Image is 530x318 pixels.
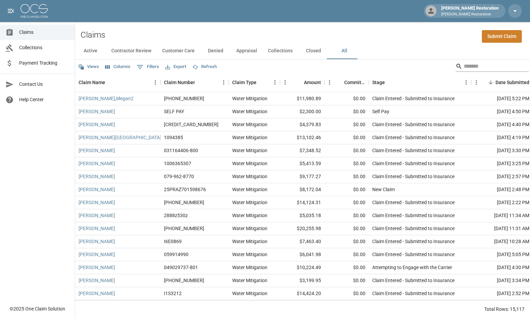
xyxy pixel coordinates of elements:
div: Water Mitigation [232,225,267,232]
div: Claim Entered - Submitted to Insurance [372,238,455,245]
div: Claim Type [232,73,256,92]
div: $2,300.00 [280,105,324,118]
div: 079-962-8770 [164,173,194,180]
div: I1S3212 [164,290,182,297]
h2: Claims [81,30,105,40]
div: $8,172.04 [280,183,324,196]
button: Appraisal [231,43,263,59]
div: $14,424.20 [280,287,324,300]
div: I6E0869 [164,238,182,245]
a: [PERSON_NAME] [79,173,115,180]
div: Claim Name [75,73,161,92]
div: $7,463.40 [280,235,324,248]
a: [PERSON_NAME] [79,290,115,297]
div: 01-009-151490 [164,277,204,284]
button: Sort [256,78,266,87]
button: Menu [461,77,471,88]
div: Claim Name [79,73,105,92]
div: $0.00 [324,274,369,287]
div: Water Mitigation [232,277,267,284]
div: $6,041.98 [280,248,324,261]
a: [PERSON_NAME] [79,147,115,154]
a: [PERSON_NAME] [79,238,115,245]
div: 01-009-141153 [164,95,204,102]
button: Sort [335,78,344,87]
div: $10,224.49 [280,261,324,274]
div: Water Mitigation [232,147,267,154]
button: Active [75,43,106,59]
div: $0.00 [324,157,369,170]
div: Amount [280,73,324,92]
div: $3,199.95 [280,274,324,287]
button: Menu [471,77,482,88]
button: Menu [219,77,229,88]
div: 300-0425848-2025 [164,225,204,232]
div: Stage [369,73,471,92]
button: Menu [150,77,161,88]
div: Amount [304,73,321,92]
div: $0.00 [324,105,369,118]
div: $0.00 [324,235,369,248]
a: [PERSON_NAME] [79,277,115,284]
button: Show filters [135,62,161,72]
div: $14,124.31 [280,196,324,209]
span: Payment Tracking [19,59,69,67]
div: Search [456,61,529,73]
button: Views [76,62,101,72]
div: $0.00 [324,287,369,300]
button: Menu [280,77,290,88]
div: Water Mitigation [232,173,267,180]
button: Select columns [103,62,132,72]
div: Claim Entered - Submitted to Insurance [372,277,455,284]
div: 049029737-801 [164,264,198,271]
div: Water Mitigation [232,238,267,245]
div: Attempting to Engage with the Carrier [372,264,452,271]
div: $0.00 [324,222,369,235]
div: $5,035.18 [280,209,324,222]
span: Help Center [19,96,69,103]
div: Claim Type [229,73,280,92]
div: 25PRAZ701598676 [164,186,206,193]
button: Contractor Review [106,43,157,59]
div: © 2025 One Claim Solution [10,305,65,312]
div: Water Mitigation [232,134,267,141]
p: [PERSON_NAME] Restoration [441,12,499,17]
button: Collections [263,43,298,59]
div: [PERSON_NAME] Restoration [438,5,501,17]
a: [PERSON_NAME] [79,264,115,271]
div: Claim Entered - Submitted to Insurance [372,199,455,206]
div: SELF PAY [164,108,184,115]
button: Refresh [191,62,219,72]
div: Claim Entered - Submitted to Insurance [372,290,455,297]
div: Claim Entered - Submitted to Insurance [372,160,455,167]
div: Water Mitigation [232,290,267,297]
div: $7,348.52 [280,144,324,157]
button: Menu [270,77,280,88]
div: $11,980.89 [280,92,324,105]
a: [PERSON_NAME] [79,186,115,193]
button: Denied [200,43,231,59]
div: Claim Entered - Submitted to Insurance [372,225,455,232]
div: Claim Entered - Submitted to Insurance [372,251,455,258]
button: Sort [195,78,205,87]
div: Water Mitigation [232,95,267,102]
a: [PERSON_NAME],Megan2 [79,95,134,102]
div: Water Mitigation [232,108,267,115]
div: Water Mitigation [232,212,267,219]
div: 2888z530z [164,212,188,219]
button: Customer Care [157,43,200,59]
div: New Claim [372,186,395,193]
a: [PERSON_NAME][GEOGRAPHIC_DATA] [79,134,161,141]
div: 300-0469529-2025 [164,121,219,128]
div: Self Pay [372,108,389,115]
div: Water Mitigation [232,264,267,271]
a: Submit Claim [482,30,522,43]
div: $9,177.27 [280,170,324,183]
div: $0.00 [324,183,369,196]
div: $0.00 [324,261,369,274]
div: $4,379.83 [280,118,324,131]
button: Closed [298,43,329,59]
a: [PERSON_NAME] [79,121,115,128]
div: Water Mitigation [232,199,267,206]
div: $0.00 [324,209,369,222]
